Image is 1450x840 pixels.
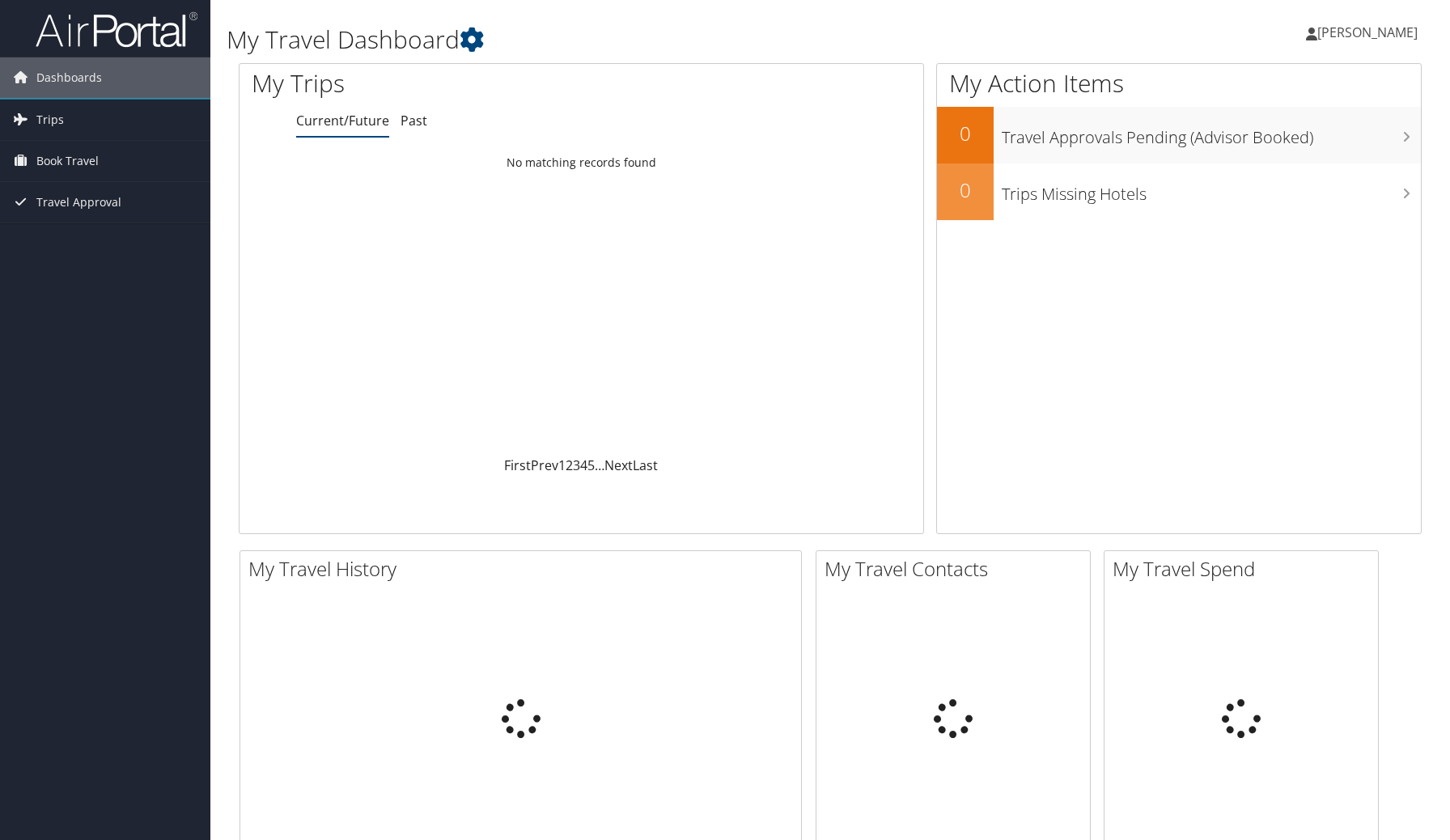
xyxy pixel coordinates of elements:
span: Book Travel [36,141,99,181]
a: 1 [558,456,566,474]
h2: My Travel Spend [1113,555,1378,583]
h1: My Trips [252,66,626,100]
h2: 0 [937,176,994,204]
a: First [504,456,531,474]
a: Next [604,456,633,474]
img: airportal-logo.png [36,11,197,49]
a: [PERSON_NAME] [1306,8,1434,57]
h2: My Travel History [248,555,801,583]
span: Dashboards [36,57,102,98]
h1: My Travel Dashboard [227,23,1032,57]
a: 0Travel Approvals Pending (Advisor Booked) [937,107,1421,163]
a: Prev [531,456,558,474]
a: 5 [587,456,595,474]
span: Travel Approval [36,182,121,223]
a: Last [633,456,658,474]
span: … [595,456,604,474]
span: [PERSON_NAME] [1317,23,1418,41]
h3: Trips Missing Hotels [1002,175,1421,206]
a: 3 [573,456,580,474]
h2: 0 [937,120,994,147]
a: 0Trips Missing Hotels [937,163,1421,220]
h2: My Travel Contacts [825,555,1090,583]
a: 2 [566,456,573,474]
td: No matching records found [240,148,923,177]
a: Past [401,112,427,129]
h3: Travel Approvals Pending (Advisor Booked) [1002,118,1421,149]
span: Trips [36,100,64,140]
a: Current/Future [296,112,389,129]
a: 4 [580,456,587,474]
h1: My Action Items [937,66,1421,100]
